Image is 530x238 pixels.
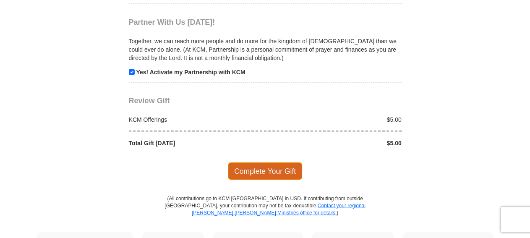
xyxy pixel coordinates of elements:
[124,139,265,147] div: Total Gift [DATE]
[129,97,170,105] span: Review Gift
[265,115,406,124] div: $5.00
[124,115,265,124] div: KCM Offerings
[228,162,302,180] span: Complete Your Gift
[164,195,366,232] p: (All contributions go to KCM [GEOGRAPHIC_DATA] in USD. If contributing from outside [GEOGRAPHIC_D...
[129,18,215,26] span: Partner With Us [DATE]!
[136,69,245,76] strong: Yes! Activate my Partnership with KCM
[129,37,402,62] p: Together, we can reach more people and do more for the kingdom of [DEMOGRAPHIC_DATA] than we coul...
[265,139,406,147] div: $5.00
